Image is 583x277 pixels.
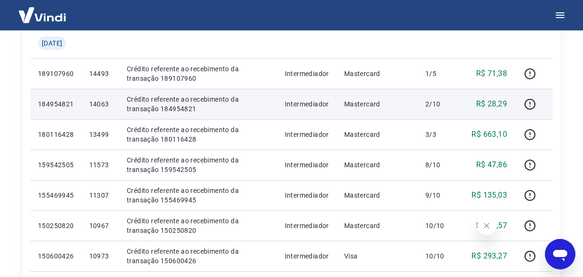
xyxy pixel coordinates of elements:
p: Crédito referente ao recebimento da transação 189107960 [127,64,270,83]
p: Crédito referente ao recebimento da transação 150600426 [127,247,270,266]
p: R$ 135,03 [472,190,508,201]
p: 150250820 [38,221,74,230]
p: Intermediador [285,221,329,230]
p: R$ 663,10 [472,129,508,140]
p: 2/10 [425,99,453,109]
p: R$ 28,29 [476,98,507,110]
p: 150600426 [38,251,74,261]
p: Intermediador [285,191,329,200]
p: R$ 293,27 [472,250,508,262]
p: 184954821 [38,99,74,109]
p: Intermediador [285,251,329,261]
p: R$ 47,86 [476,159,507,171]
p: Intermediador [285,160,329,170]
span: Olá! Precisa de ajuda? [6,7,80,14]
p: Mastercard [344,99,410,109]
p: Crédito referente ao recebimento da transação 180116428 [127,125,270,144]
p: Mastercard [344,221,410,230]
p: 11307 [89,191,112,200]
p: 3/3 [425,130,453,139]
iframe: Botão para abrir a janela de mensagens [545,239,575,269]
p: Intermediador [285,69,329,78]
p: Visa [344,251,410,261]
p: 155469945 [38,191,74,200]
p: 10/10 [425,221,453,230]
p: Crédito referente ao recebimento da transação 159542505 [127,155,270,174]
p: 1/5 [425,69,453,78]
p: 8/10 [425,160,453,170]
p: 189107960 [38,69,74,78]
p: 14063 [89,99,112,109]
p: 11573 [89,160,112,170]
img: Vindi [11,0,73,29]
p: Mastercard [344,69,410,78]
p: 10967 [89,221,112,230]
p: 9/10 [425,191,453,200]
p: Intermediador [285,130,329,139]
p: 10/10 [425,251,453,261]
p: Mastercard [344,130,410,139]
p: 14493 [89,69,112,78]
span: [DATE] [42,38,62,48]
p: 13499 [89,130,112,139]
p: Mastercard [344,160,410,170]
p: R$ 96,57 [476,220,507,231]
p: Crédito referente ao recebimento da transação 184954821 [127,95,270,114]
p: Intermediador [285,99,329,109]
p: 10973 [89,251,112,261]
p: Mastercard [344,191,410,200]
p: Crédito referente ao recebimento da transação 155469945 [127,186,270,205]
p: R$ 71,38 [476,68,507,79]
p: 159542505 [38,160,74,170]
iframe: Fechar mensagem [477,216,496,235]
p: 180116428 [38,130,74,139]
p: Crédito referente ao recebimento da transação 150250820 [127,216,270,235]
